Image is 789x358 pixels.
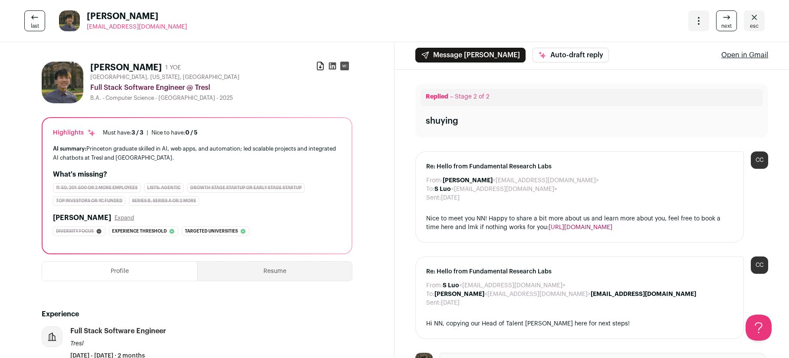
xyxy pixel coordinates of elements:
dd: <[EMAIL_ADDRESS][DOMAIN_NAME]> [443,176,599,185]
div: CC [751,151,768,169]
dt: To: [426,290,434,299]
button: Open dropdown [688,10,709,31]
span: Re: Hello from Fundamental Research Labs [426,267,733,276]
dd: <[EMAIL_ADDRESS][DOMAIN_NAME]> [434,185,557,194]
span: [GEOGRAPHIC_DATA], [US_STATE], [GEOGRAPHIC_DATA] [90,74,240,81]
span: last [31,23,39,30]
button: Expand [115,214,134,221]
span: Replied [426,94,448,100]
div: Princeton graduate skilled in AI, web apps, and automation; led scalable projects and integrated ... [53,144,341,162]
span: [EMAIL_ADDRESS][DOMAIN_NAME] [87,24,187,30]
div: Growth Stage Startup or Early Stage Startup [187,183,305,193]
dt: To: [426,185,434,194]
img: company-logo-placeholder-414d4e2ec0e2ddebbe968bf319fdfe5acfe0c9b87f798d344e800bc9a89632a0.png [42,327,62,347]
button: Message [PERSON_NAME] [415,48,526,62]
dd: <[EMAIL_ADDRESS][DOMAIN_NAME]> [434,290,696,299]
h2: What's missing? [53,169,341,180]
ul: | [103,129,197,136]
span: esc [750,23,759,30]
span: Targeted universities [185,227,238,236]
div: Lists: Agentic [144,183,184,193]
div: B.A. - Computer Science - [GEOGRAPHIC_DATA] - 2025 [90,95,352,102]
iframe: Help Scout Beacon - Open [746,315,772,341]
div: 11-50, 201-500 or 2 more employees [53,183,141,193]
h1: [PERSON_NAME] [90,62,162,74]
dt: From: [426,176,443,185]
a: [EMAIL_ADDRESS][DOMAIN_NAME] [87,23,187,31]
span: Experience threshold [112,227,167,236]
div: shuying [426,115,458,127]
span: [PERSON_NAME] [87,10,187,23]
h2: [PERSON_NAME] [53,213,111,223]
img: ff1e9b6f3696858eeab53a6e54e3d91b3cc9a7178bf257df40f35465336eca8a.jpg [59,10,80,31]
div: CC [751,256,768,274]
div: Nice to have: [151,129,197,136]
b: S Luo [443,282,459,289]
a: last [24,10,45,31]
button: Resume [197,262,352,281]
b: [PERSON_NAME] [434,291,484,297]
span: 0 / 5 [185,130,197,135]
span: Stage 2 of 2 [455,94,490,100]
dd: <[EMAIL_ADDRESS][DOMAIN_NAME]> [443,281,565,290]
dd: [DATE] [441,299,460,307]
span: Re: Hello from Fundamental Research Labs [426,162,733,171]
dt: From: [426,281,443,290]
dt: Sent: [426,299,441,307]
dd: [DATE] [441,194,460,202]
button: Auto-draft reply [533,48,609,62]
dt: Sent: [426,194,441,202]
span: next [721,23,732,30]
h2: Experience [42,309,352,319]
div: Full Stack Software Engineer @ Tresl [90,82,352,93]
b: S Luo [434,186,451,192]
b: [PERSON_NAME] [443,177,493,184]
a: Open in Gmail [721,50,768,60]
div: Hi NN, copying our Head of Talent [PERSON_NAME] here for next steps! [426,319,733,328]
div: Nice to meet you NN! Happy to share a bit more about us and learn more about you, feel free to bo... [426,214,733,232]
div: Series B, Series A or 2 more [129,196,199,206]
div: Top Investors or YC Funded [53,196,125,206]
span: 3 / 3 [131,130,143,135]
b: [EMAIL_ADDRESS][DOMAIN_NAME] [591,291,696,297]
a: Close [744,10,765,31]
div: Highlights [53,128,96,137]
div: Must have: [103,129,143,136]
div: Full Stack Software Engineer [70,326,166,336]
span: AI summary: [53,146,86,151]
button: Profile [42,262,197,281]
a: [URL][DOMAIN_NAME] [549,224,612,230]
span: Diversity focus [56,227,94,236]
img: ff1e9b6f3696858eeab53a6e54e3d91b3cc9a7178bf257df40f35465336eca8a.jpg [42,62,83,103]
a: next [716,10,737,31]
span: Tresl [70,341,84,347]
span: – [450,94,453,100]
div: 1 YOE [165,63,181,72]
